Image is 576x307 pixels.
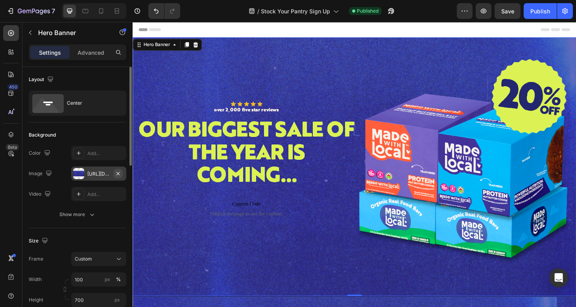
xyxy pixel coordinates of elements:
div: Beta [6,144,19,150]
span: Save [501,8,514,15]
span: px [114,297,120,303]
button: Show more [29,207,126,222]
div: Hero Banner [10,20,41,28]
input: px [71,293,126,307]
button: % [103,275,112,284]
div: Center [67,94,115,112]
div: 450 [7,84,19,90]
div: % [116,276,121,283]
button: Custom [71,252,126,266]
div: Open Intercom Messenger [549,268,568,287]
label: Frame [29,255,43,263]
div: Show more [59,211,96,218]
button: 7 [3,3,59,19]
span: Custom [75,255,92,263]
input: px% [71,272,126,287]
div: Image [29,168,54,179]
div: Video [29,189,52,200]
img: gempages_495692979957138568-bac73370-9d11-439f-b2a2-44f5fad70f59.png [236,39,466,269]
label: Width [29,276,42,283]
div: Size [29,236,50,246]
div: Color [29,148,52,159]
p: Hero Banner [38,28,105,37]
div: Background [29,131,56,139]
button: Save [495,3,521,19]
div: Add... [87,191,124,198]
button: Publish [524,3,557,19]
p: 7 [52,6,55,16]
button: px [114,275,123,284]
label: Height [29,296,43,303]
span: Published [357,7,378,15]
div: px [105,276,110,283]
span: Stock Your Pantry Sign Up [261,7,330,15]
iframe: Design area [133,22,576,307]
p: Settings [39,48,61,57]
div: Layout [29,74,55,85]
span: / [257,7,259,15]
div: Undo/Redo [148,3,180,19]
div: Publish [530,7,550,15]
div: Add... [87,150,124,157]
p: Advanced [78,48,104,57]
div: [URL][DOMAIN_NAME] [87,170,110,178]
